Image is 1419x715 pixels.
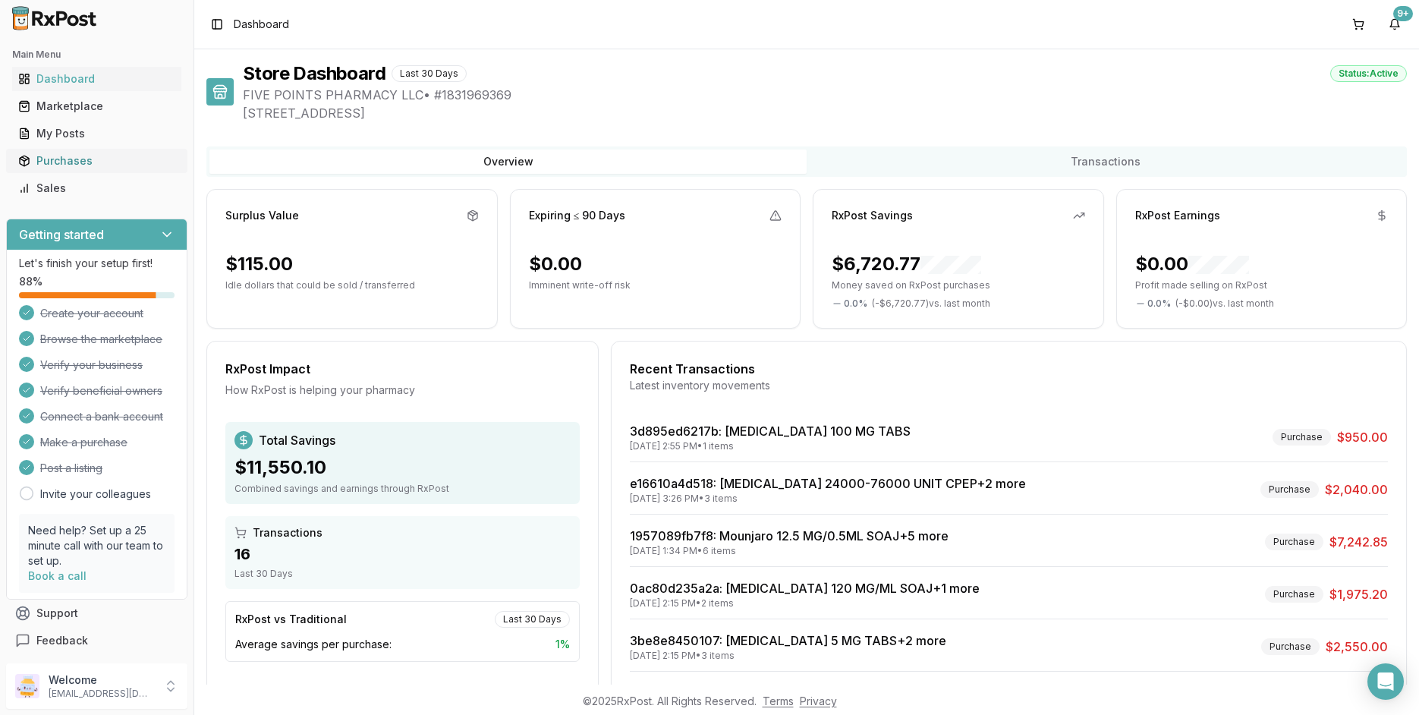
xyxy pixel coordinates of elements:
[1330,65,1407,82] div: Status: Active
[630,440,911,452] div: [DATE] 2:55 PM • 1 items
[1135,252,1249,276] div: $0.00
[872,298,990,310] span: ( - $6,720.77 ) vs. last month
[832,252,981,276] div: $6,720.77
[1135,208,1220,223] div: RxPost Earnings
[763,695,794,707] a: Terms
[800,695,837,707] a: Privacy
[6,67,187,91] button: Dashboard
[18,126,175,141] div: My Posts
[555,637,570,652] span: 1 %
[630,528,949,543] a: 1957089fb7f8: Mounjaro 12.5 MG/0.5ML SOAJ+5 more
[18,153,175,169] div: Purchases
[1367,663,1404,700] div: Open Intercom Messenger
[40,487,151,502] a: Invite your colleagues
[832,279,1085,291] p: Money saved on RxPost purchases
[832,208,913,223] div: RxPost Savings
[1175,298,1274,310] span: ( - $0.00 ) vs. last month
[12,65,181,93] a: Dashboard
[225,208,299,223] div: Surplus Value
[40,357,143,373] span: Verify your business
[225,252,293,276] div: $115.00
[6,149,187,173] button: Purchases
[40,435,127,450] span: Make a purchase
[630,476,1026,491] a: e16610a4d518: [MEDICAL_DATA] 24000-76000 UNIT CPEP+2 more
[28,523,165,569] p: Need help? Set up a 25 minute call with our team to set up.
[6,94,187,118] button: Marketplace
[40,306,143,321] span: Create your account
[234,17,289,32] span: Dashboard
[630,597,980,609] div: [DATE] 2:15 PM • 2 items
[243,104,1407,122] span: [STREET_ADDRESS]
[630,424,911,439] a: 3d895ed6217b: [MEDICAL_DATA] 100 MG TABS
[1326,638,1388,656] span: $2,550.00
[259,431,335,449] span: Total Savings
[1265,534,1323,550] div: Purchase
[495,611,570,628] div: Last 30 Days
[1337,428,1388,446] span: $950.00
[630,633,946,648] a: 3be8e8450107: [MEDICAL_DATA] 5 MG TABS+2 more
[19,274,42,289] span: 88 %
[6,121,187,146] button: My Posts
[40,461,102,476] span: Post a listing
[235,612,347,627] div: RxPost vs Traditional
[234,17,289,32] nav: breadcrumb
[807,150,1404,174] button: Transactions
[1329,533,1388,551] span: $7,242.85
[12,175,181,202] a: Sales
[243,86,1407,104] span: FIVE POINTS PHARMACY LLC • # 1831969369
[19,225,104,244] h3: Getting started
[12,93,181,120] a: Marketplace
[18,71,175,87] div: Dashboard
[844,298,867,310] span: 0.0 %
[630,360,1388,378] div: Recent Transactions
[234,568,571,580] div: Last 30 Days
[529,208,626,223] div: Expiring ≤ 90 Days
[234,543,571,565] div: 16
[49,688,154,700] p: [EMAIL_ADDRESS][DOMAIN_NAME]
[235,637,392,652] span: Average savings per purchase:
[36,633,88,648] span: Feedback
[529,279,782,291] p: Imminent write-off risk
[6,627,187,654] button: Feedback
[12,147,181,175] a: Purchases
[12,49,181,61] h2: Main Menu
[40,332,162,347] span: Browse the marketplace
[234,455,571,480] div: $11,550.10
[225,360,580,378] div: RxPost Impact
[243,61,385,86] h1: Store Dashboard
[1135,279,1389,291] p: Profit made selling on RxPost
[1260,481,1319,498] div: Purchase
[18,181,175,196] div: Sales
[1273,429,1331,446] div: Purchase
[234,483,571,495] div: Combined savings and earnings through RxPost
[1147,298,1171,310] span: 0.0 %
[49,672,154,688] p: Welcome
[40,383,162,398] span: Verify beneficial owners
[6,600,187,627] button: Support
[1329,585,1388,603] span: $1,975.20
[40,409,163,424] span: Connect a bank account
[19,256,175,271] p: Let's finish your setup first!
[630,378,1388,393] div: Latest inventory movements
[1393,6,1413,21] div: 9+
[630,545,949,557] div: [DATE] 1:34 PM • 6 items
[630,581,980,596] a: 0ac80d235a2a: [MEDICAL_DATA] 120 MG/ML SOAJ+1 more
[18,99,175,114] div: Marketplace
[15,674,39,698] img: User avatar
[1325,480,1388,499] span: $2,040.00
[392,65,467,82] div: Last 30 Days
[1383,12,1407,36] button: 9+
[225,279,479,291] p: Idle dollars that could be sold / transferred
[1261,638,1320,655] div: Purchase
[209,150,807,174] button: Overview
[1265,586,1323,603] div: Purchase
[630,493,1026,505] div: [DATE] 3:26 PM • 3 items
[529,252,582,276] div: $0.00
[6,176,187,200] button: Sales
[630,650,946,662] div: [DATE] 2:15 PM • 3 items
[6,6,103,30] img: RxPost Logo
[12,120,181,147] a: My Posts
[253,525,322,540] span: Transactions
[225,383,580,398] div: How RxPost is helping your pharmacy
[28,569,87,582] a: Book a call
